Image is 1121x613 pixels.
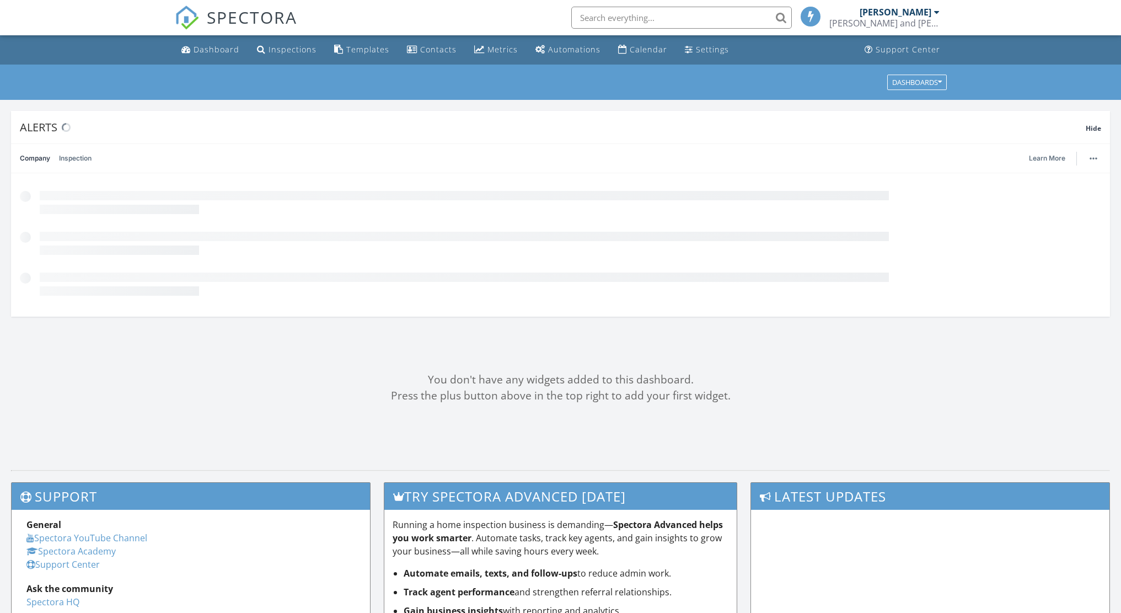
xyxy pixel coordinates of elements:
[26,596,79,608] a: Spectora HQ
[1090,157,1097,159] img: ellipsis-632cfdd7c38ec3a7d453.svg
[11,388,1110,404] div: Press the plus button above in the top right to add your first widget.
[384,483,736,510] h3: Try spectora advanced [DATE]
[1086,124,1101,133] span: Hide
[860,40,945,60] a: Support Center
[330,40,394,60] a: Templates
[887,74,947,90] button: Dashboards
[26,582,355,595] div: Ask the community
[404,567,728,580] li: to reduce admin work.
[1029,153,1072,164] a: Learn More
[207,6,297,29] span: SPECTORA
[59,144,92,173] a: Inspection
[571,7,792,29] input: Search everything...
[393,518,728,558] p: Running a home inspection business is demanding— . Automate tasks, track key agents, and gain ins...
[470,40,522,60] a: Metrics
[26,558,100,571] a: Support Center
[269,44,317,55] div: Inspections
[751,483,1109,510] h3: Latest Updates
[12,483,370,510] h3: Support
[20,120,1086,135] div: Alerts
[26,532,147,544] a: Spectora YouTube Channel
[26,545,116,557] a: Spectora Academy
[630,44,667,55] div: Calendar
[404,585,728,599] li: and strengthen referral relationships.
[404,586,514,598] strong: Track agent performance
[393,519,723,544] strong: Spectora Advanced helps you work smarter
[253,40,321,60] a: Inspections
[487,44,518,55] div: Metrics
[404,567,577,579] strong: Automate emails, texts, and follow-ups
[892,78,942,86] div: Dashboards
[420,44,457,55] div: Contacts
[175,6,199,30] img: The Best Home Inspection Software - Spectora
[876,44,940,55] div: Support Center
[548,44,600,55] div: Automations
[175,15,297,38] a: SPECTORA
[194,44,239,55] div: Dashboard
[177,40,244,60] a: Dashboard
[26,519,61,531] strong: General
[531,40,605,60] a: Automations (Basic)
[346,44,389,55] div: Templates
[20,144,50,173] a: Company
[614,40,672,60] a: Calendar
[680,40,733,60] a: Settings
[696,44,729,55] div: Settings
[829,18,940,29] div: Holmes and Watson Inspection Agency, LLC
[11,372,1110,388] div: You don't have any widgets added to this dashboard.
[860,7,931,18] div: [PERSON_NAME]
[403,40,461,60] a: Contacts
